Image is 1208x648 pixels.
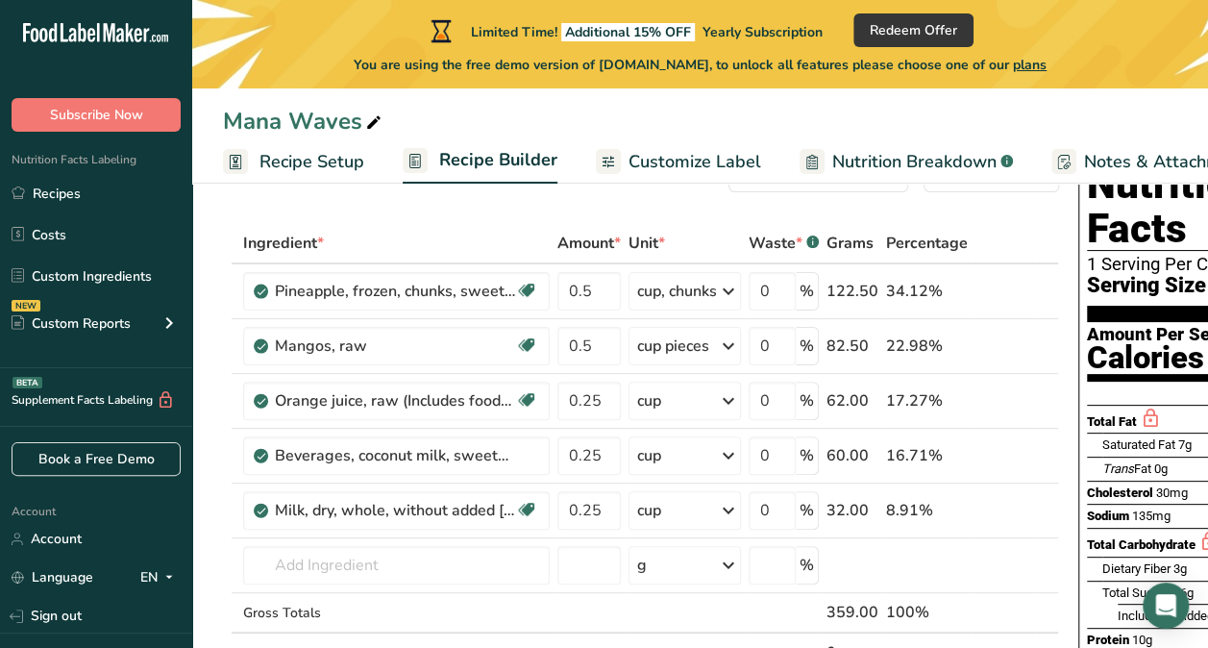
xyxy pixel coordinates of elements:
div: cup [637,444,661,467]
div: Beverages, coconut milk, sweetened, fortified with calcium, vitamins A, B12, D2 [275,444,515,467]
span: Additional 15% OFF [561,23,695,41]
span: Protein [1087,633,1129,647]
span: Percentage [886,232,968,255]
div: cup pieces [637,335,709,358]
span: Ingredient [243,232,324,255]
div: Mangos, raw [275,335,515,358]
span: Subscribe Now [50,105,143,125]
span: Dietary Fiber [1102,561,1171,576]
div: NEW [12,300,40,312]
button: Redeem Offer [853,13,974,47]
span: Fat [1102,461,1151,476]
span: Recipe Builder [439,147,557,173]
span: Saturated Fat [1102,437,1175,452]
button: Subscribe Now [12,98,181,132]
span: Nutrition Breakdown [832,149,997,175]
a: Language [12,561,93,594]
div: Orange juice, raw (Includes foods for USDA's Food Distribution Program) [275,389,515,412]
div: cup [637,389,661,412]
div: 17.27% [886,389,968,412]
span: Amount [557,232,621,255]
div: Milk, dry, whole, without added [MEDICAL_DATA] [275,499,515,522]
i: Trans [1102,461,1134,476]
a: Recipe Setup [223,140,364,184]
div: 8.91% [886,499,968,522]
a: Customize Label [596,140,761,184]
div: cup [637,499,661,522]
div: 122.50 [826,280,878,303]
span: Unit [629,232,665,255]
div: Limited Time! [427,19,823,42]
div: Open Intercom Messenger [1143,583,1189,629]
div: 82.50 [826,335,878,358]
div: Custom Reports [12,313,131,334]
div: 100% [886,601,968,624]
span: Total Fat [1087,414,1137,429]
div: 62.00 [826,389,878,412]
div: 16.71% [886,444,968,467]
div: 359.00 [826,601,878,624]
span: Total Sugars [1102,586,1171,600]
span: 135mg [1132,509,1171,523]
div: 32.00 [826,499,878,522]
span: Yearly Subscription [703,23,823,41]
div: Gross Totals [243,603,550,623]
div: 60.00 [826,444,878,467]
div: 34.12% [886,280,968,303]
span: Sodium [1087,509,1129,523]
span: Recipe Setup [259,149,364,175]
span: 7g [1178,437,1192,452]
div: 22.98% [886,335,968,358]
span: 30mg [1156,486,1188,500]
div: cup, chunks [637,280,717,303]
span: 0g [1154,461,1168,476]
div: Waste [749,232,819,255]
span: Total Carbohydrate [1087,537,1196,552]
span: 3g [1173,561,1187,576]
span: You are using the free demo version of [DOMAIN_NAME], to unlock all features please choose one of... [354,55,1047,75]
a: Nutrition Breakdown [800,140,1013,184]
div: EN [140,566,181,589]
span: Grams [826,232,874,255]
input: Add Ingredient [243,546,550,585]
span: Serving Size [1087,274,1206,298]
span: 10g [1132,633,1152,647]
div: Mana Waves [223,104,385,138]
span: Redeem Offer [870,20,957,40]
div: g [637,554,647,577]
a: Book a Free Demo [12,442,181,476]
a: Recipe Builder [403,138,557,185]
span: Cholesterol [1087,486,1153,500]
span: Customize Label [629,149,761,175]
div: Pineapple, frozen, chunks, sweetened [275,280,515,303]
div: BETA [12,377,42,388]
span: plans [1013,56,1047,74]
